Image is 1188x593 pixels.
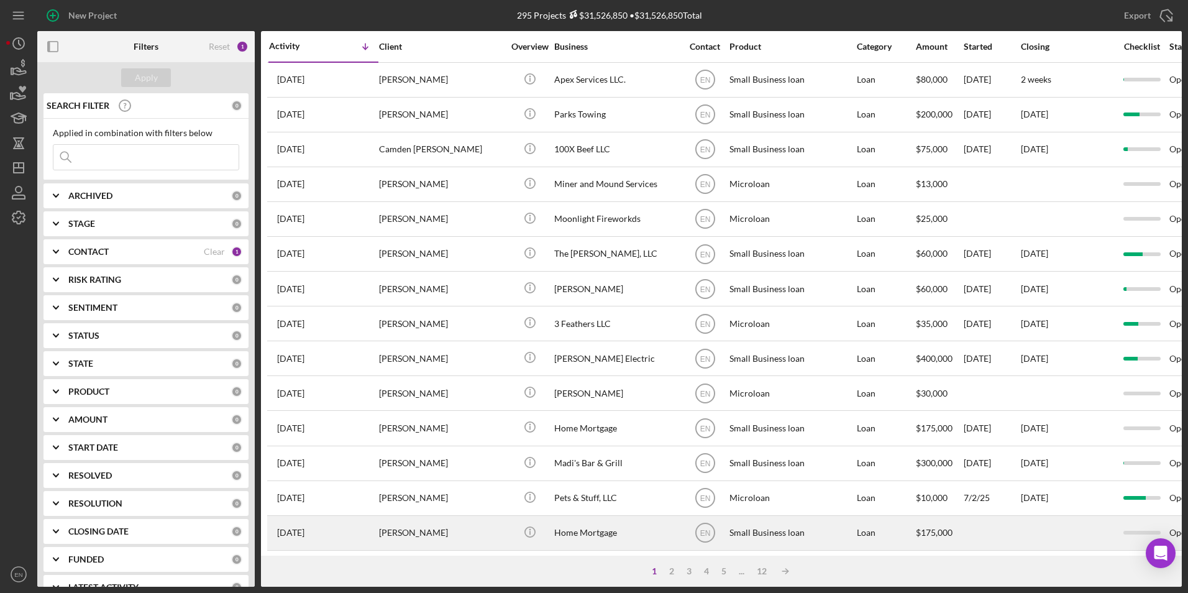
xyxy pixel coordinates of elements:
div: Miner and Mound Services [554,168,679,201]
b: Filters [134,42,158,52]
time: [DATE] [1021,248,1048,259]
div: 0 [231,358,242,369]
div: Microloan [729,482,854,515]
div: Loan [857,133,915,166]
time: 2025-08-04 17:49 [277,354,304,364]
text: EN [700,389,710,398]
button: Export [1112,3,1182,28]
time: 2025-07-21 16:05 [277,493,304,503]
div: Amount [916,42,962,52]
text: EN [700,145,710,154]
div: Loan [857,203,915,236]
time: 2025-08-11 14:24 [277,284,304,294]
div: Parks Towing [554,98,679,131]
div: Small Business loan [729,342,854,375]
span: $60,000 [916,248,948,259]
div: 0 [231,218,242,229]
div: Loan [857,517,915,549]
div: [PERSON_NAME] delivery service LLC [554,551,679,584]
div: Activity [269,41,324,51]
time: 2025-07-22 17:13 [277,458,304,468]
div: Small Business loan [729,551,854,584]
text: EN [700,494,710,503]
div: [DATE] [964,98,1020,131]
text: EN [700,459,710,468]
text: EN [700,180,710,189]
div: 3 [680,566,698,576]
div: [PERSON_NAME] [554,272,679,305]
div: Home Mortgage [554,517,679,549]
div: Home Mortgage [554,411,679,444]
b: RISK RATING [68,275,121,285]
div: Small Business loan [729,98,854,131]
div: Loan [857,272,915,305]
b: CONTACT [68,247,109,257]
div: 7/2/25 [964,482,1020,515]
div: ... [733,566,751,576]
span: $30,000 [916,388,948,398]
b: STATUS [68,331,99,341]
div: Loan [857,63,915,96]
span: $175,000 [916,423,953,433]
text: EN [700,250,710,259]
span: $200,000 [916,109,953,119]
div: [PERSON_NAME] [379,377,503,410]
div: Loan [857,342,915,375]
div: 0 [231,470,242,481]
b: LATEST ACTIVITY [68,582,139,592]
div: [PERSON_NAME] [379,551,503,584]
button: New Project [37,3,129,28]
button: EN [6,562,31,587]
div: Open Intercom Messenger [1146,538,1176,568]
span: $400,000 [916,353,953,364]
div: Pets & Stuff, LLC [554,482,679,515]
div: Contact [682,42,728,52]
div: Small Business loan [729,411,854,444]
text: EN [14,571,22,578]
time: 2025-08-13 22:16 [277,144,304,154]
div: [DATE] [964,551,1020,584]
time: 2025-08-14 21:22 [277,109,304,119]
text: EN [700,354,710,363]
div: Microloan [729,377,854,410]
div: Small Business loan [729,133,854,166]
div: [PERSON_NAME] [379,98,503,131]
div: Microloan [729,168,854,201]
div: Madi's Bar & Grill [554,447,679,480]
div: [PERSON_NAME] [379,447,503,480]
div: 295 Projects • $31,526,850 Total [517,10,702,21]
div: The [PERSON_NAME], LLC [554,237,679,270]
b: SEARCH FILTER [47,101,109,111]
b: PRODUCT [68,387,109,397]
div: 0 [231,582,242,593]
div: 5 [715,566,733,576]
div: Export [1124,3,1151,28]
div: 0 [231,414,242,425]
div: Loan [857,307,915,340]
div: [PERSON_NAME] Electric [554,342,679,375]
time: 2025-08-12 19:56 [277,179,304,189]
div: 0 [231,442,242,453]
div: 4 [698,566,715,576]
div: [DATE] [964,307,1020,340]
b: STAGE [68,219,95,229]
b: RESOLVED [68,471,112,480]
div: [DATE] [964,133,1020,166]
text: EN [700,319,710,328]
div: Product [729,42,854,52]
time: 2025-08-04 20:46 [277,319,304,329]
span: $60,000 [916,283,948,294]
div: 1 [236,40,249,53]
time: 2025-07-31 21:13 [277,388,304,398]
div: [PERSON_NAME] [379,411,503,444]
time: [DATE] [1021,423,1048,433]
div: 0 [231,274,242,285]
div: Business [554,42,679,52]
div: [PERSON_NAME] [379,63,503,96]
time: 2025-08-12 15:57 [277,214,304,224]
b: STATE [68,359,93,369]
div: [DATE] [964,411,1020,444]
div: Client [379,42,503,52]
time: 2025-08-12 02:26 [277,249,304,259]
div: 1 [646,566,663,576]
